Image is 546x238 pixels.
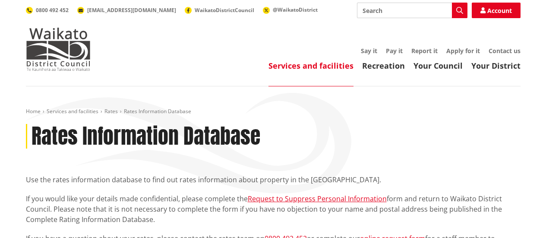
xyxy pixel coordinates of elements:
[471,60,521,71] a: Your District
[268,60,353,71] a: Services and facilities
[248,194,387,203] a: Request to Suppress Personal Information
[472,3,521,18] a: Account
[36,6,69,14] span: 0800 492 452
[489,47,521,55] a: Contact us
[386,47,403,55] a: Pay it
[273,6,318,13] span: @WaikatoDistrict
[357,3,467,18] input: Search input
[413,60,463,71] a: Your Council
[26,108,41,115] a: Home
[32,124,260,149] h1: Rates Information Database
[77,6,176,14] a: [EMAIL_ADDRESS][DOMAIN_NAME]
[446,47,480,55] a: Apply for it
[47,108,98,115] a: Services and facilities
[26,6,69,14] a: 0800 492 452
[411,47,438,55] a: Report it
[263,6,318,13] a: @WaikatoDistrict
[26,175,521,185] p: Use the rates information database to find out rates information about property in the [GEOGRAPHI...
[26,28,91,71] img: Waikato District Council - Te Kaunihera aa Takiwaa o Waikato
[104,108,118,115] a: Rates
[362,60,405,71] a: Recreation
[87,6,176,14] span: [EMAIL_ADDRESS][DOMAIN_NAME]
[26,108,521,115] nav: breadcrumb
[361,47,377,55] a: Say it
[124,108,191,115] span: Rates Information Database
[185,6,254,14] a: WaikatoDistrictCouncil
[26,194,521,225] p: If you would like your details made confidential, please complete the form and return to Waikato ...
[195,6,254,14] span: WaikatoDistrictCouncil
